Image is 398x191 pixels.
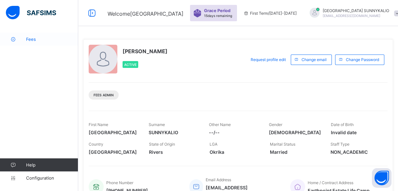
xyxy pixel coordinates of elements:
[149,149,199,155] span: Rivers
[89,149,139,155] span: [GEOGRAPHIC_DATA]
[331,130,381,135] span: Invalid date
[243,11,297,16] span: session/term information
[108,10,184,17] span: Welcome [GEOGRAPHIC_DATA]
[26,175,78,181] span: Configuration
[331,149,381,155] span: NON_ACADEMIC
[94,93,114,97] span: Fees Admin
[331,142,349,147] span: Staff Type
[302,57,327,62] span: Change email
[26,162,78,167] span: Help
[269,130,321,135] span: [DEMOGRAPHIC_DATA]
[124,63,137,67] span: Active
[106,180,133,185] span: Phone Number
[270,149,320,155] span: Married
[308,180,353,185] span: Home / Contract Address
[149,122,165,127] span: Surname
[331,122,354,127] span: Date of Birth
[323,14,380,18] span: [EMAIL_ADDRESS][DOMAIN_NAME]
[123,48,168,55] span: [PERSON_NAME]
[251,57,286,62] span: Request profile edit
[193,9,201,17] img: sticker-purple.71386a28dfed39d6af7621340158ba97.svg
[204,8,230,13] span: Grace Period
[89,122,108,127] span: First Name
[346,57,379,62] span: Change Password
[149,130,199,135] span: SUNNYKALIO
[89,130,139,135] span: [GEOGRAPHIC_DATA]
[6,6,56,20] img: safsims
[209,122,231,127] span: Other Name
[149,142,175,147] span: State of Origin
[26,37,78,42] span: Fees
[210,149,260,155] span: Okrika
[204,14,232,18] span: 15 days remaining
[206,177,231,182] span: Email Address
[323,8,389,13] span: [GEOGRAPHIC_DATA] SUNNYKALIO
[209,130,259,135] span: --/--
[89,142,103,147] span: Country
[269,122,282,127] span: Gender
[270,142,295,147] span: Marital Status
[372,168,391,188] button: Open asap
[210,142,217,147] span: LGA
